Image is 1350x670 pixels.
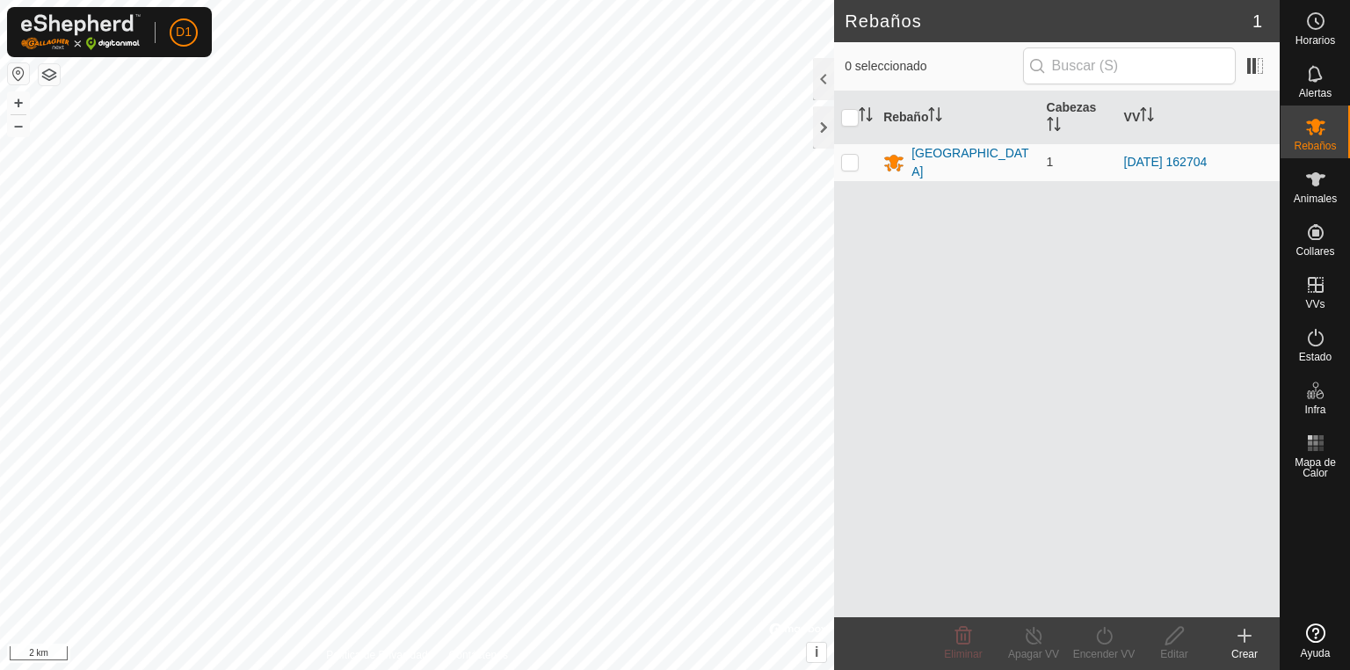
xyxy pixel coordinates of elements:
span: Alertas [1299,88,1332,98]
span: Infra [1304,404,1325,415]
th: Cabezas [1040,91,1117,144]
p-sorticon: Activar para ordenar [1140,110,1154,124]
div: Apagar VV [998,646,1069,662]
a: [DATE] 162704 [1124,155,1208,169]
span: Horarios [1296,35,1335,46]
span: i [815,645,818,659]
span: VVs [1305,299,1325,310]
span: Ayuda [1301,648,1331,659]
button: – [8,115,29,136]
span: D1 [176,23,192,41]
a: Contáctenos [449,647,508,663]
span: Collares [1296,246,1334,257]
span: 1 [1047,155,1054,169]
button: + [8,92,29,113]
button: Capas del Mapa [39,64,60,85]
p-sorticon: Activar para ordenar [859,110,873,124]
a: Ayuda [1281,616,1350,666]
div: [GEOGRAPHIC_DATA] [911,144,1032,181]
th: Rebaño [876,91,1039,144]
span: Rebaños [1294,141,1336,151]
p-sorticon: Activar para ordenar [1047,120,1061,134]
img: Logo Gallagher [21,14,141,50]
span: Animales [1294,193,1337,204]
h2: Rebaños [845,11,1252,32]
th: VV [1117,91,1280,144]
a: Política de Privacidad [326,647,427,663]
input: Buscar (S) [1023,47,1236,84]
button: Restablecer Mapa [8,63,29,84]
button: i [807,643,826,662]
div: Encender VV [1069,646,1139,662]
p-sorticon: Activar para ordenar [928,110,942,124]
span: Eliminar [944,648,982,660]
div: Editar [1139,646,1209,662]
span: Mapa de Calor [1285,457,1346,478]
span: 0 seleccionado [845,57,1022,76]
span: 1 [1252,8,1262,34]
div: Crear [1209,646,1280,662]
span: Estado [1299,352,1332,362]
